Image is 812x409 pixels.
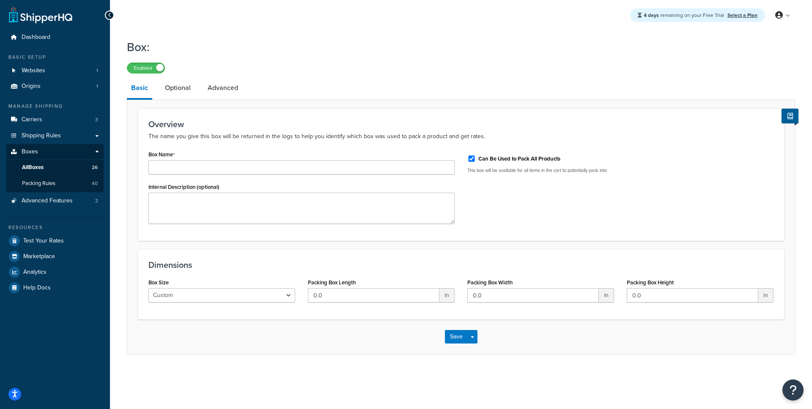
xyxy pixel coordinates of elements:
li: Carriers [6,112,104,128]
span: 26 [92,164,98,171]
a: Analytics [6,264,104,280]
a: Optional [161,78,195,98]
span: All Boxes [22,164,44,171]
span: 1 [96,83,98,90]
a: Basic [127,78,152,100]
li: Websites [6,63,104,79]
label: Packing Box Height [627,279,674,286]
a: Carriers3 [6,112,104,128]
a: AllBoxes26 [6,160,104,175]
span: in [758,288,774,303]
label: Box Size [148,279,169,286]
h1: Box: [127,39,785,55]
a: Shipping Rules [6,128,104,144]
div: Basic Setup [6,54,104,61]
li: Advanced Features [6,193,104,209]
a: Select a Plan [727,11,757,19]
div: Resources [6,224,104,231]
h3: Overview [148,120,774,129]
li: Packing Rules [6,176,104,191]
span: in [599,288,614,303]
span: Websites [22,67,45,74]
label: Packing Box Length [308,279,356,286]
span: Dashboard [22,34,50,41]
label: Internal Description (optional) [148,184,219,190]
a: Websites1 [6,63,104,79]
span: remaining on your Free Trial [644,11,725,19]
div: Manage Shipping [6,103,104,110]
span: Analytics [23,269,47,276]
span: Packing Rules [22,180,55,187]
span: Boxes [22,148,38,155]
span: Carriers [22,116,42,123]
a: Test Your Rates [6,233,104,248]
a: Boxes [6,144,104,160]
h3: Dimensions [148,260,774,270]
span: Marketplace [23,253,55,260]
a: Marketplace [6,249,104,264]
strong: 4 days [644,11,659,19]
span: Help Docs [23,284,51,292]
a: Origins1 [6,79,104,94]
button: Save [445,330,468,344]
p: The name you give this box will be returned in the logs to help you identify which box was used t... [148,131,774,142]
li: Origins [6,79,104,94]
span: Advanced Features [22,197,73,204]
label: Enabled [127,63,165,73]
label: Can Be Used to Pack All Products [478,155,560,163]
a: Advanced [203,78,242,98]
a: Help Docs [6,280,104,295]
span: 3 [95,116,98,123]
a: Dashboard [6,30,104,45]
span: 40 [92,180,98,187]
button: Show Help Docs [782,109,798,123]
span: Test Your Rates [23,237,64,245]
a: Packing Rules40 [6,176,104,191]
span: 1 [96,67,98,74]
span: 2 [95,197,98,204]
a: Advanced Features2 [6,193,104,209]
label: Packing Box Width [467,279,513,286]
p: This box will be available for all items in the cart to potentially pack into [467,167,774,174]
label: Box Name [148,151,175,158]
span: in [439,288,455,303]
span: Origins [22,83,41,90]
li: Boxes [6,144,104,192]
button: Open Resource Center [782,379,804,401]
span: Shipping Rules [22,132,61,139]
